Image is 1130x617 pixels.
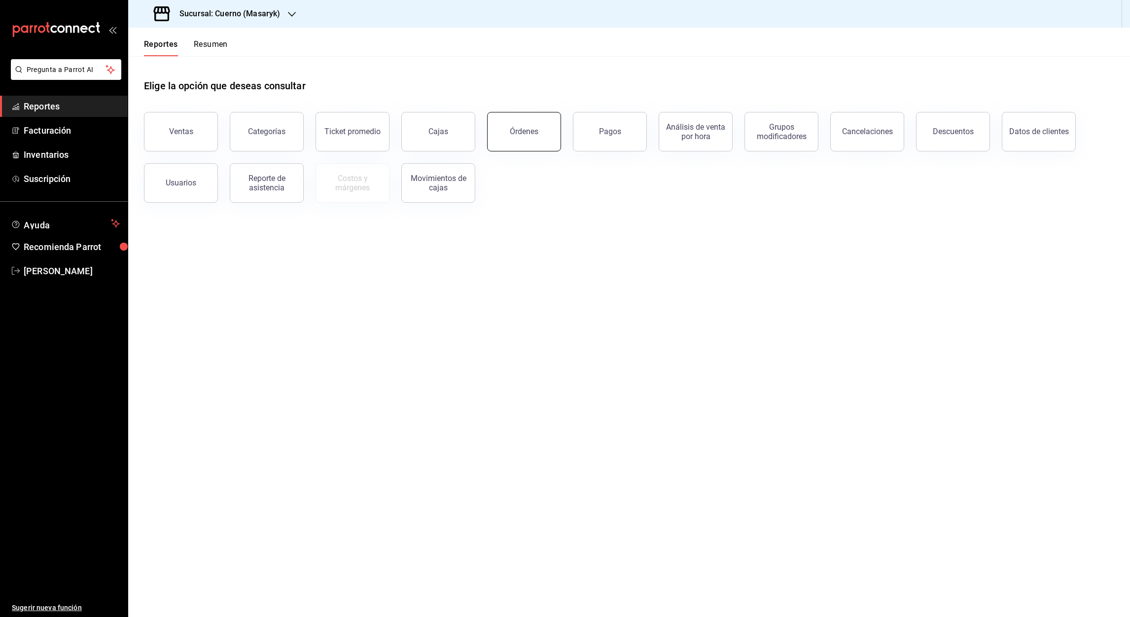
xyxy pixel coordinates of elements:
[194,39,228,56] button: Resumen
[166,178,196,187] div: Usuarios
[573,112,647,151] button: Pagos
[401,112,475,151] button: Cajas
[659,112,733,151] button: Análisis de venta por hora
[401,163,475,203] button: Movimientos de cajas
[487,112,561,151] button: Órdenes
[830,112,904,151] button: Cancelaciones
[316,112,389,151] button: Ticket promedio
[24,101,60,111] font: Reportes
[408,174,469,192] div: Movimientos de cajas
[24,125,71,136] font: Facturación
[24,242,101,252] font: Recomienda Parrot
[7,72,121,82] a: Pregunta a Parrot AI
[248,127,285,136] div: Categorías
[599,127,621,136] div: Pagos
[144,39,178,49] font: Reportes
[172,8,280,20] h3: Sucursal: Cuerno (Masaryk)
[24,218,107,229] span: Ayuda
[27,65,106,75] span: Pregunta a Parrot AI
[842,127,893,136] div: Cancelaciones
[1002,112,1076,151] button: Datos de clientes
[144,39,228,56] div: Pestañas de navegación
[11,59,121,80] button: Pregunta a Parrot AI
[144,163,218,203] button: Usuarios
[24,149,69,160] font: Inventarios
[933,127,974,136] div: Descuentos
[316,163,389,203] button: Contrata inventarios para ver este reporte
[916,112,990,151] button: Descuentos
[12,604,82,612] font: Sugerir nueva función
[744,112,818,151] button: Grupos modificadores
[322,174,383,192] div: Costos y márgenes
[144,112,218,151] button: Ventas
[108,26,116,34] button: open_drawer_menu
[24,174,71,184] font: Suscripción
[324,127,381,136] div: Ticket promedio
[236,174,297,192] div: Reporte de asistencia
[751,122,812,141] div: Grupos modificadores
[230,163,304,203] button: Reporte de asistencia
[428,127,448,136] div: Cajas
[24,266,93,276] font: [PERSON_NAME]
[1009,127,1069,136] div: Datos de clientes
[510,127,538,136] div: Órdenes
[144,78,306,93] h1: Elige la opción que deseas consultar
[169,127,193,136] div: Ventas
[230,112,304,151] button: Categorías
[665,122,726,141] div: Análisis de venta por hora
